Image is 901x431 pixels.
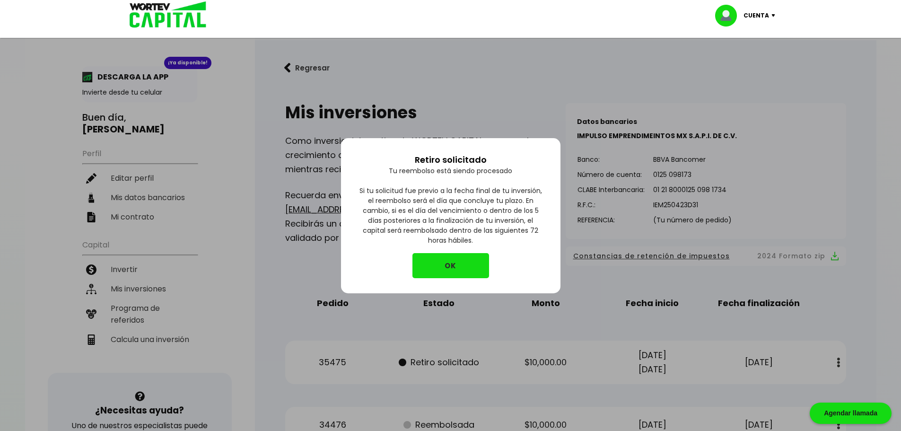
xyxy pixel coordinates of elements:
p: Cuenta [744,9,769,23]
img: profile-image [715,5,744,26]
p: Retiro solicitado [415,153,487,166]
img: icon-down [769,14,782,17]
div: Agendar llamada [810,403,892,424]
button: OK [412,253,489,278]
p: Tu reembolso está siendo procesado Si tu solicitud fue previo a la fecha final de tu inversión, e... [356,166,545,253]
